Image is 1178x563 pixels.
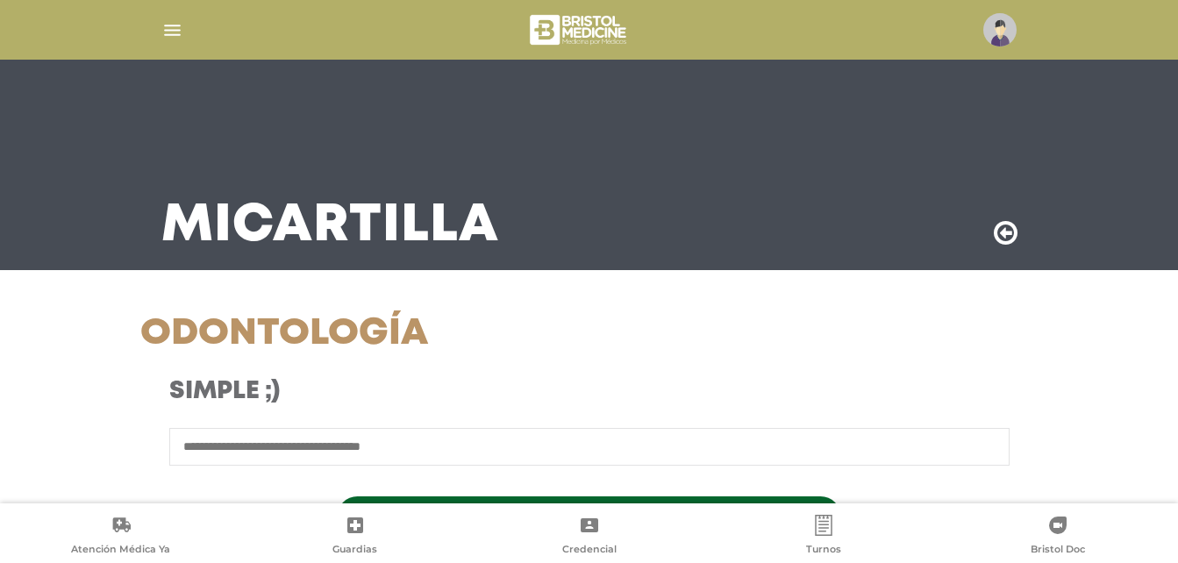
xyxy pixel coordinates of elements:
span: Turnos [806,543,841,559]
span: Guardias [332,543,377,559]
a: Turnos [706,515,940,559]
span: Credencial [562,543,617,559]
span: Atención Médica Ya [71,543,170,559]
a: Atención Médica Ya [4,515,238,559]
img: profile-placeholder.svg [983,13,1017,46]
a: Bristol Doc [940,515,1174,559]
h3: Mi Cartilla [161,203,499,249]
a: Credencial [472,515,706,559]
h3: Simple ;) [169,377,702,407]
span: Bristol Doc [1031,543,1085,559]
a: Guardias [238,515,472,559]
img: Cober_menu-lines-white.svg [161,19,183,41]
img: bristol-medicine-blanco.png [527,9,632,51]
h1: Odontología [140,312,731,356]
